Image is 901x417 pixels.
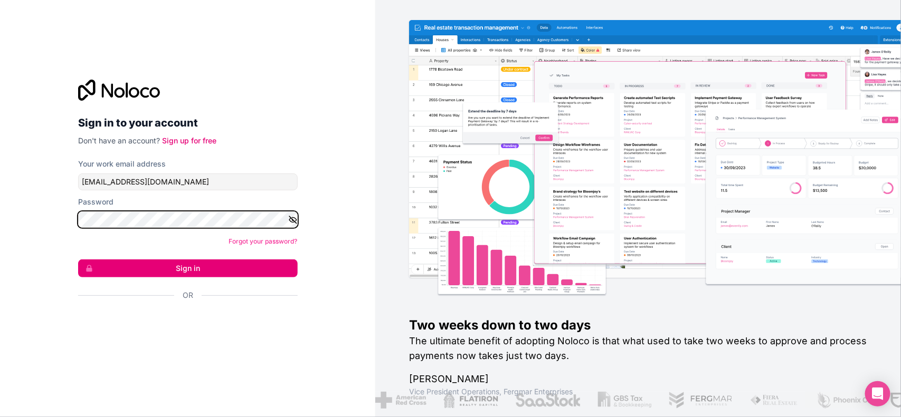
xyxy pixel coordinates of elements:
a: Sign up for free [162,136,216,145]
input: Email address [78,173,298,190]
label: Password [78,197,113,207]
label: Your work email address [78,159,166,169]
button: Sign in [78,259,298,277]
a: Forgot your password? [229,237,298,245]
img: /assets/flatiron-C8eUkumj.png [443,392,498,409]
iframe: Sign in with Google Button [73,312,295,335]
h1: [PERSON_NAME] [409,372,867,386]
img: /assets/gbstax-C-GtDUiK.png [598,392,652,409]
span: Or [183,290,193,300]
h1: Vice President Operations , Fergmar Enterprises [409,386,867,397]
img: /assets/american-red-cross-BAupjrZR.png [375,392,426,409]
input: Password [78,211,298,228]
h2: The ultimate benefit of adopting Noloco is that what used to take two weeks to approve and proces... [409,334,867,363]
img: /assets/saastock-C6Zbiodz.png [515,392,581,409]
span: Don't have an account? [78,136,160,145]
img: /assets/fiera-fwj2N5v4.png [750,392,799,409]
h2: Sign in to your account [78,113,298,132]
img: /assets/phoenix-BREaitsQ.png [816,392,873,409]
div: Open Intercom Messenger [865,381,890,406]
img: /assets/fergmar-CudnrXN5.png [668,392,733,409]
h1: Two weeks down to two days [409,317,867,334]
